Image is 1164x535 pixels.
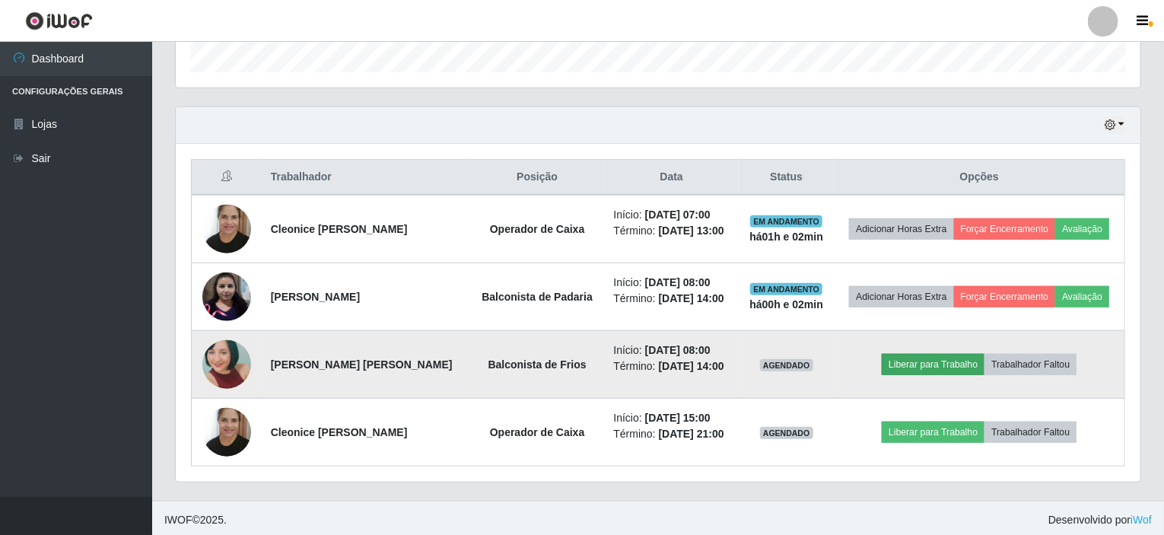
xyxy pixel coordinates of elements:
[645,344,711,356] time: [DATE] 08:00
[262,160,470,196] th: Trabalhador
[882,422,984,443] button: Liberar para Trabalho
[1131,514,1152,526] a: iWof
[490,223,585,235] strong: Operador de Caixa
[849,286,953,307] button: Adicionar Horas Extra
[954,286,1056,307] button: Forçar Encerramento
[1055,218,1109,240] button: Avaliação
[984,422,1077,443] button: Trabalhador Faltou
[659,225,724,237] time: [DATE] 13:00
[760,359,813,371] span: AGENDADO
[739,160,835,196] th: Status
[659,360,724,372] time: [DATE] 14:00
[202,400,251,465] img: 1727450734629.jpeg
[25,11,93,30] img: CoreUI Logo
[470,160,605,196] th: Posição
[750,215,822,228] span: EM ANDAMENTO
[164,512,227,528] span: © 2025 .
[271,426,408,438] strong: Cleonice [PERSON_NAME]
[614,426,730,442] li: Término:
[490,426,585,438] strong: Operador de Caixa
[1055,286,1109,307] button: Avaliação
[659,428,724,440] time: [DATE] 21:00
[614,291,730,307] li: Término:
[645,412,711,424] time: [DATE] 15:00
[271,223,408,235] strong: Cleonice [PERSON_NAME]
[488,358,587,371] strong: Balconista de Frios
[202,313,251,416] img: 1752018104421.jpeg
[1048,512,1152,528] span: Desenvolvido por
[835,160,1125,196] th: Opções
[614,275,730,291] li: Início:
[749,298,823,310] strong: há 00 h e 02 min
[614,342,730,358] li: Início:
[482,291,593,303] strong: Balconista de Padaria
[202,196,251,262] img: 1727450734629.jpeg
[271,291,360,303] strong: [PERSON_NAME]
[614,358,730,374] li: Término:
[984,354,1077,375] button: Trabalhador Faltou
[750,283,822,295] span: EM ANDAMENTO
[645,276,711,288] time: [DATE] 08:00
[760,427,813,439] span: AGENDADO
[749,231,823,243] strong: há 01 h e 02 min
[271,358,453,371] strong: [PERSON_NAME] [PERSON_NAME]
[849,218,953,240] button: Adicionar Horas Extra
[605,160,739,196] th: Data
[659,292,724,304] time: [DATE] 14:00
[645,209,711,221] time: [DATE] 07:00
[614,223,730,239] li: Término:
[614,410,730,426] li: Início:
[954,218,1056,240] button: Forçar Encerramento
[202,272,251,321] img: 1725571179961.jpeg
[882,354,984,375] button: Liberar para Trabalho
[614,207,730,223] li: Início:
[164,514,192,526] span: IWOF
